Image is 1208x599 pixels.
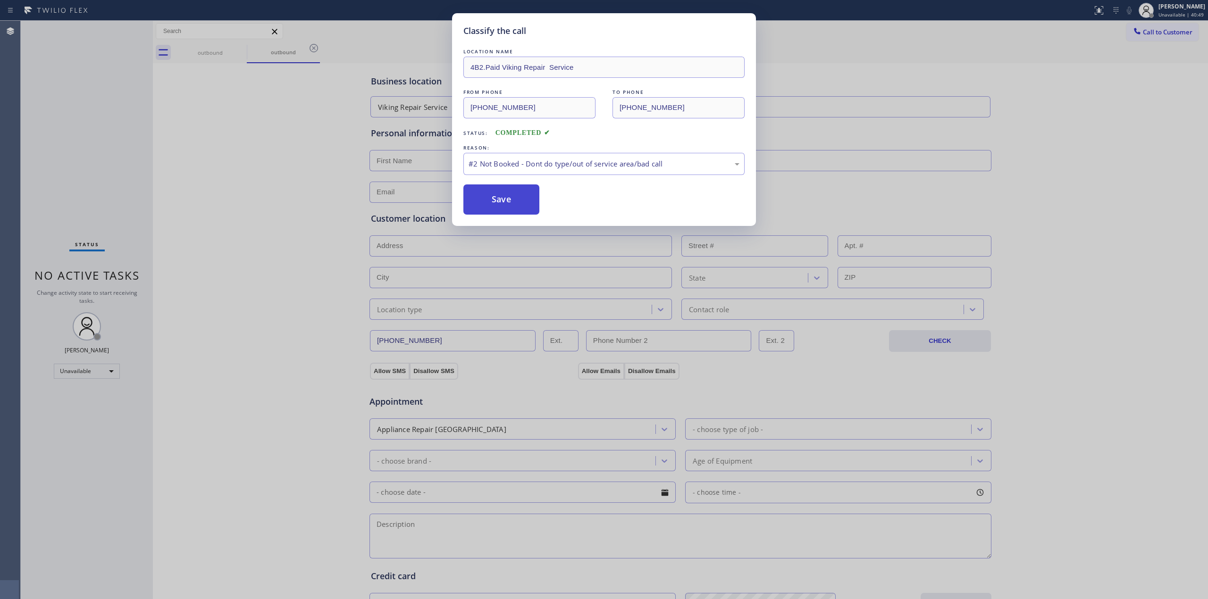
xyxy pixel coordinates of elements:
[495,129,550,136] span: COMPLETED
[463,184,539,215] button: Save
[463,87,596,97] div: FROM PHONE
[469,158,739,169] div: #2 Not Booked - Dont do type/out of service area/bad call
[463,47,745,57] div: LOCATION NAME
[612,87,745,97] div: TO PHONE
[463,130,488,136] span: Status:
[612,97,745,118] input: To phone
[463,143,745,153] div: REASON:
[463,25,526,37] h5: Classify the call
[463,97,596,118] input: From phone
